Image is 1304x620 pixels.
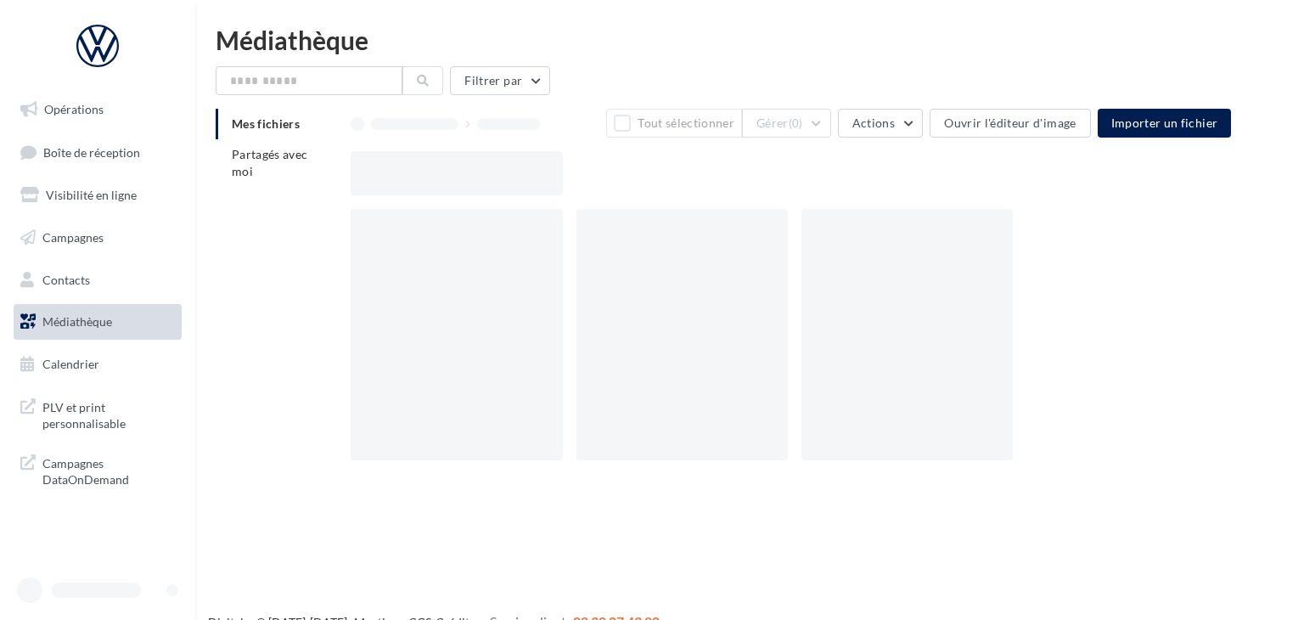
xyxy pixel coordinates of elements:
[10,304,185,340] a: Médiathèque
[42,272,90,286] span: Contacts
[930,109,1090,138] button: Ouvrir l'éditeur d'image
[852,116,895,130] span: Actions
[43,144,140,159] span: Boîte de réception
[216,27,1284,53] div: Médiathèque
[10,178,185,213] a: Visibilité en ligne
[42,452,175,488] span: Campagnes DataOnDemand
[450,66,550,95] button: Filtrer par
[742,109,831,138] button: Gérer(0)
[42,357,99,371] span: Calendrier
[42,396,175,432] span: PLV et print personnalisable
[1098,109,1232,138] button: Importer un fichier
[232,116,300,131] span: Mes fichiers
[10,134,185,171] a: Boîte de réception
[606,109,742,138] button: Tout sélectionner
[789,116,803,130] span: (0)
[10,220,185,256] a: Campagnes
[838,109,923,138] button: Actions
[10,389,185,439] a: PLV et print personnalisable
[1111,116,1218,130] span: Importer un fichier
[10,347,185,382] a: Calendrier
[46,188,137,202] span: Visibilité en ligne
[10,445,185,495] a: Campagnes DataOnDemand
[232,147,308,178] span: Partagés avec moi
[10,92,185,127] a: Opérations
[42,314,112,329] span: Médiathèque
[42,230,104,245] span: Campagnes
[10,262,185,298] a: Contacts
[44,102,104,116] span: Opérations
